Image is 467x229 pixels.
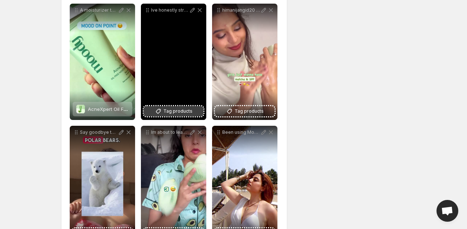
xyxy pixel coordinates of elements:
span: Tag products [235,108,264,115]
div: A moisturizer that actually gets it No drama no heavy feels just clear happy skinAcneXpert Oil Fr... [70,4,135,120]
img: AcneXpert Oil Free Moisturizer with Niacinamide & Green Tea [76,105,85,113]
p: himanijangid20 s in her Matcha SPF glow era Whats your excuse SPF [PERSON_NAME] Skincare OilFree ... [222,7,260,13]
span: Tag products [163,108,192,115]
p: Say goodbye to greasy and say hello to glowy Meet try [80,129,118,135]
button: Tag products [144,106,203,116]
div: Ive honestly struggled to find a good festive gift under 500 until I found this 8 amazing perfume... [141,4,206,120]
p: Been using Moodys Hydro Burst Water Sunscreen SPF 50 PA lately and honestly its so good Its super... [222,129,260,135]
span: AcneXpert Oil Free Moisturizer with [MEDICAL_DATA] & Green Tea [88,106,239,112]
div: himanijangid20 s in her Matcha SPF glow era Whats your excuse SPF [PERSON_NAME] Skincare OilFree ... [212,4,277,120]
p: Im about to leave to the oily skin club because I started using Moodys AcneXpert Mattifying SPF 5... [151,129,189,135]
a: Open chat [436,200,458,222]
p: Ive honestly struggled to find a good festive gift under 500 until I found this 8 amazing perfume... [151,7,189,13]
button: Tag products [215,106,275,116]
p: A moisturizer that actually gets it No drama no heavy feels just clear happy skin [80,7,118,13]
